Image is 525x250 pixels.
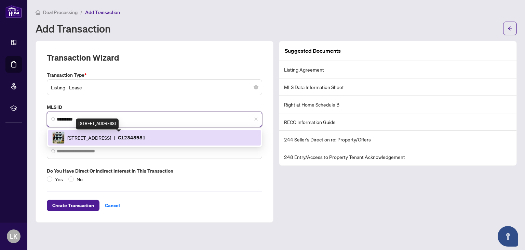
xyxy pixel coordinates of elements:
span: close-circle [254,85,258,89]
button: Open asap [498,226,518,247]
span: home [36,10,40,15]
li: MLS Data Information Sheet [279,78,516,96]
li: 248 Entry/Access to Property Tenant Acknowledgement [279,148,516,165]
span: Add Transaction [85,9,120,15]
li: Right at Home Schedule B [279,96,516,113]
span: No [74,175,85,183]
span: [STREET_ADDRESS] [67,134,111,141]
label: Transaction Type [47,71,262,79]
article: Suggested Documents [285,47,341,55]
span: Listing - Lease [51,81,258,94]
span: close [254,117,258,121]
button: Cancel [99,200,125,211]
span: Cancel [105,200,120,211]
img: logo [5,5,22,18]
span: | [114,134,115,141]
img: search_icon [51,149,55,153]
li: Listing Agreement [279,61,516,78]
h2: Transaction Wizard [47,52,119,63]
button: Create Transaction [47,200,99,211]
li: 244 Seller’s Direction re: Property/Offers [279,131,516,148]
p: C12348981 [118,134,146,141]
span: Yes [52,175,66,183]
img: search_icon [51,117,55,121]
li: RECO Information Guide [279,113,516,131]
label: Do you have direct or indirect interest in this transaction [47,167,262,175]
img: IMG-C12348981_1.jpg [53,132,64,143]
span: Deal Processing [43,9,78,15]
div: [STREET_ADDRESS] [76,118,119,129]
span: Create Transaction [52,200,94,211]
span: arrow-left [508,26,512,31]
h1: Add Transaction [36,23,111,34]
label: MLS ID [47,103,262,111]
span: LK [10,232,17,241]
li: / [80,8,82,16]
